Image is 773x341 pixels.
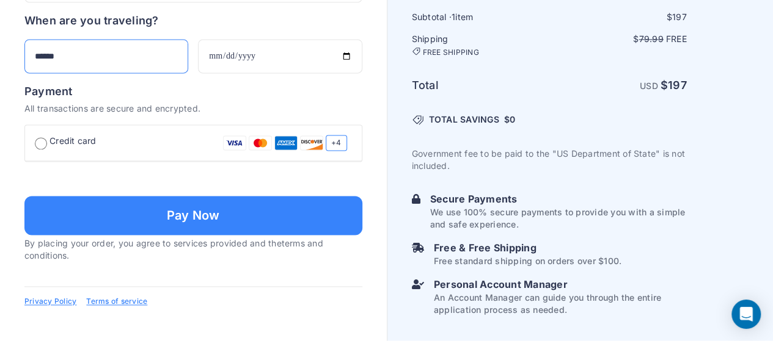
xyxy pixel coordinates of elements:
[430,206,687,231] p: We use 100% secure payments to provide you with a simple and safe experience.
[412,11,548,23] h6: Subtotal · item
[640,81,658,91] span: USD
[412,148,687,172] p: Government fee to be paid to the "US Department of State" is not included.
[24,237,362,262] p: By placing your order, you agree to services provided and the .
[24,83,362,100] h6: Payment
[731,300,761,329] div: Open Intercom Messenger
[326,135,346,151] span: +4
[661,79,687,92] strong: $
[434,240,621,255] h6: Free & Free Shipping
[434,277,687,292] h6: Personal Account Manager
[551,11,687,23] div: $
[24,196,362,235] button: Pay Now
[672,12,687,22] span: 197
[86,296,147,306] a: Terms of service
[668,79,687,92] span: 197
[49,135,97,147] span: Credit card
[434,292,687,316] p: An Account Manager can guide you through the entire application process as needed.
[452,12,455,22] span: 1
[24,12,159,29] h6: When are you traveling?
[223,135,246,151] img: Visa Card
[639,34,663,44] span: 79.99
[434,255,621,267] p: Free standard shipping on orders over $100.
[274,135,298,151] img: Amex
[429,113,499,126] span: TOTAL SAVINGS
[551,33,687,45] p: $
[249,135,272,151] img: Mastercard
[412,33,548,57] h6: Shipping
[666,34,687,44] span: Free
[423,48,479,57] span: FREE SHIPPING
[430,192,687,206] h6: Secure Payments
[510,114,515,124] span: 0
[24,102,362,115] p: All transactions are secure and encrypted.
[300,135,323,151] img: Discover
[504,113,516,126] span: $
[412,77,548,94] h6: Total
[24,296,76,306] a: Privacy Policy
